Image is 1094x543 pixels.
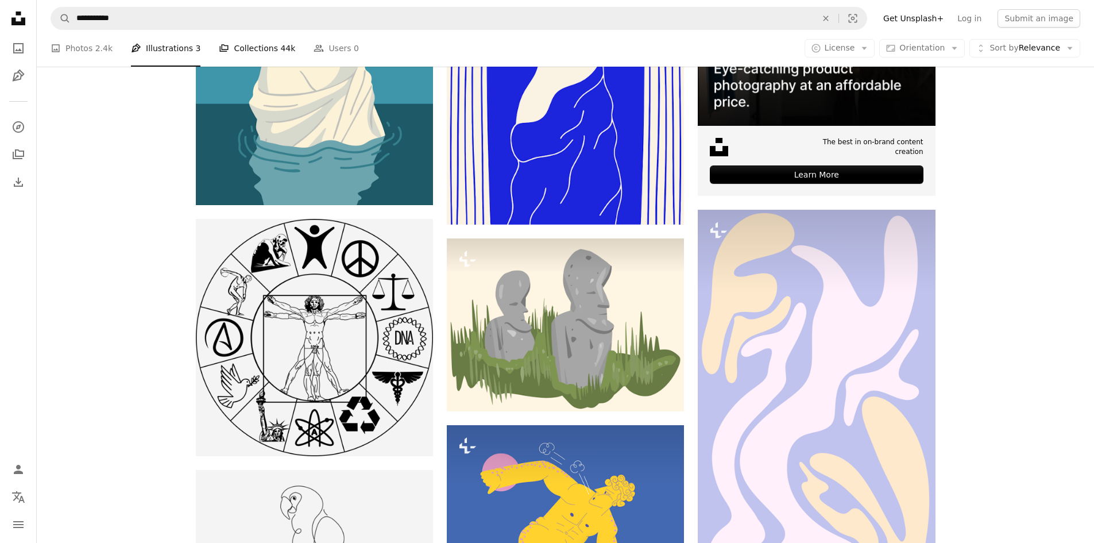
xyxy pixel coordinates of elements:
a: Illustrations [7,64,30,87]
div: Learn More [710,165,923,184]
a: Log in / Sign up [7,458,30,481]
span: 0 [354,42,359,55]
a: Abstract shapes in soft pastel colors. [698,412,935,422]
span: Sort by [989,43,1018,52]
span: The best in on-brand content creation [793,137,923,157]
a: Collections 44k [219,30,295,67]
a: Collections [7,143,30,166]
button: License [805,39,875,57]
img: file-1631678316303-ed18b8b5cb9cimage [710,138,728,156]
a: A circle with a man surrounded by symbols [196,332,433,342]
a: Get Unsplash+ [876,9,950,28]
a: Log in [950,9,988,28]
button: Orientation [879,39,965,57]
a: Users 0 [314,30,359,67]
img: A circle with a man surrounded by symbols [196,219,433,456]
a: Explore [7,115,30,138]
img: A couple of rocks sitting on top of a lush green field [447,238,684,411]
button: Clear [813,7,838,29]
a: A couple of rocks sitting on top of a lush green field [447,319,684,330]
a: Download History [7,171,30,194]
button: Submit an image [998,9,1080,28]
span: 2.4k [95,42,113,55]
button: Language [7,486,30,509]
span: License [825,43,855,52]
form: Find visuals sitewide [51,7,867,30]
button: Visual search [839,7,867,29]
button: Sort byRelevance [969,39,1080,57]
a: Photos 2.4k [51,30,113,67]
span: Relevance [989,43,1060,54]
span: 44k [280,42,295,55]
span: Orientation [899,43,945,52]
button: Menu [7,513,30,536]
a: Photos [7,37,30,60]
a: Home — Unsplash [7,7,30,32]
button: Search Unsplash [51,7,71,29]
